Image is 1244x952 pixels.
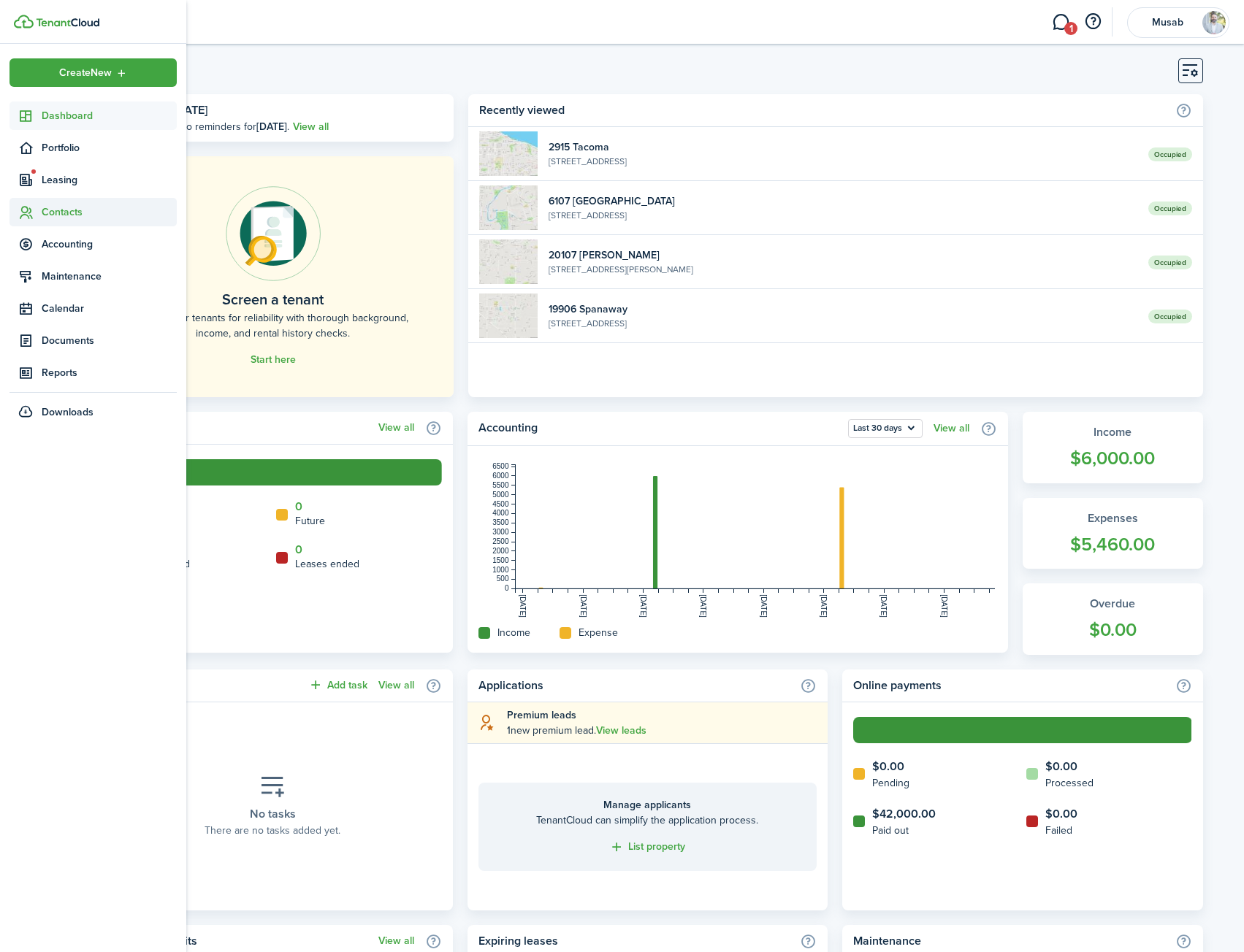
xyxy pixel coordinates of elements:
home-widget-title: Expiring leases [478,932,793,950]
a: View all [378,935,414,947]
a: View leads [596,725,646,737]
widget-list-item-description: [STREET_ADDRESS] [549,317,1137,330]
button: Open resource center [1080,9,1105,34]
home-widget-title: Maintenance [853,932,1167,950]
a: Dashboard [9,101,177,130]
a: Income$6,000.00 [1023,412,1203,483]
home-placeholder-description: TenantCloud can simplify the application process. [493,813,802,828]
i: soft [478,714,496,731]
tspan: [DATE] [879,594,888,618]
span: Contacts [42,204,177,220]
tspan: [DATE] [639,594,647,618]
span: Portfolio [42,140,177,156]
button: Add task [308,677,367,694]
p: There are no reminders for . [133,119,289,134]
home-widget-count: $42,000.00 [872,805,936,823]
widget-stats-count: $5,460.00 [1037,531,1188,558]
img: 1 [479,131,538,176]
a: View all [378,680,414,691]
widget-list-item-description: [STREET_ADDRESS] [549,155,1137,168]
placeholder-title: No tasks [250,805,296,823]
home-widget-count: $0.00 [1045,805,1077,823]
home-widget-title: Failed [1045,823,1077,838]
tspan: [DATE] [699,594,707,618]
a: Messaging [1047,4,1075,41]
span: Maintenance [42,269,177,284]
widget-list-item-title: 2915 Tacoma [549,139,1137,155]
a: Overdue$0.00 [1023,583,1203,655]
home-widget-title: Recently viewed [479,101,1167,119]
tspan: 500 [497,575,509,583]
button: Last 30 days [848,419,923,438]
span: Documents [42,333,177,348]
home-widget-title: Online payments [853,677,1167,694]
home-widget-title: Leases ended [295,556,359,572]
a: Expenses$5,460.00 [1023,498,1203,569]
tspan: [DATE] [940,594,948,618]
a: View all [934,423,969,434]
button: Open menu [848,419,923,438]
img: TenantCloud [14,15,34,28]
b: [DATE] [256,119,287,134]
h3: [DATE], [DATE] [133,101,443,120]
home-widget-title: Lease funnel [104,419,371,437]
span: Occupied [1148,201,1192,215]
tspan: [DATE] [820,594,828,618]
tspan: 3000 [492,528,509,536]
tspan: 6500 [492,462,509,470]
widget-list-item-description: [STREET_ADDRESS][PERSON_NAME] [549,263,1137,276]
span: Calendar [42,301,177,316]
widget-stats-count: $0.00 [1037,616,1188,644]
span: Dashboard [42,108,177,123]
widget-list-item-title: 6107 [GEOGRAPHIC_DATA] [549,193,1137,209]
widget-stats-count: $6,000.00 [1037,445,1188,472]
span: Occupied [1148,310,1192,323]
span: Downloads [42,404,94,420]
home-placeholder-description: Check your tenants for reliability with thorough background, income, and rental history checks. [126,310,421,341]
home-widget-title: Expense [579,625,618,640]
span: Occupied [1148,147,1192,161]
home-placeholder-title: Screen a tenant [222,288,324,310]
button: Customise [1178,58,1203,83]
a: 0 [295,500,302,513]
tspan: 5000 [492,491,509,499]
tspan: [DATE] [579,594,587,618]
home-widget-title: Applications [478,677,793,694]
span: Leasing [42,172,177,188]
span: Accounting [42,237,177,252]
tspan: 6000 [492,472,509,480]
a: Start here [251,354,296,366]
home-widget-title: Future [295,513,325,529]
tspan: [DATE] [760,594,768,618]
button: Open menu [9,58,177,87]
home-placeholder-title: Manage applicants [493,797,802,813]
explanation-description: 1 new premium lead . [507,723,817,738]
tspan: 2500 [492,537,509,545]
img: 1 [479,185,538,230]
home-widget-count: $0.00 [872,758,909,775]
tspan: 0 [505,584,509,592]
placeholder-description: There are no tasks added yet. [205,823,340,838]
span: Musab [1138,18,1197,28]
img: Musab [1202,11,1226,34]
img: TenantCloud [36,18,99,27]
span: Occupied [1148,256,1192,269]
home-widget-title: Tasks [104,677,301,694]
tspan: 4500 [492,500,509,508]
home-widget-title: Income [497,625,530,640]
home-widget-title: Accounting [478,419,841,438]
explanation-title: Premium leads [507,707,817,723]
home-widget-title: Processed [1045,775,1094,791]
home-widget-title: Paid out [872,823,936,838]
home-widget-title: Properties & units [104,932,371,950]
tspan: [DATE] [519,594,527,618]
home-widget-count: $0.00 [1045,758,1094,775]
tspan: 4000 [492,509,509,517]
widget-stats-title: Income [1037,423,1188,441]
tspan: 2000 [492,547,509,555]
img: 1 [479,239,538,284]
span: Create New [59,68,112,78]
widget-stats-title: Expenses [1037,510,1188,527]
img: 1 [479,293,538,338]
tspan: 1000 [492,566,509,574]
